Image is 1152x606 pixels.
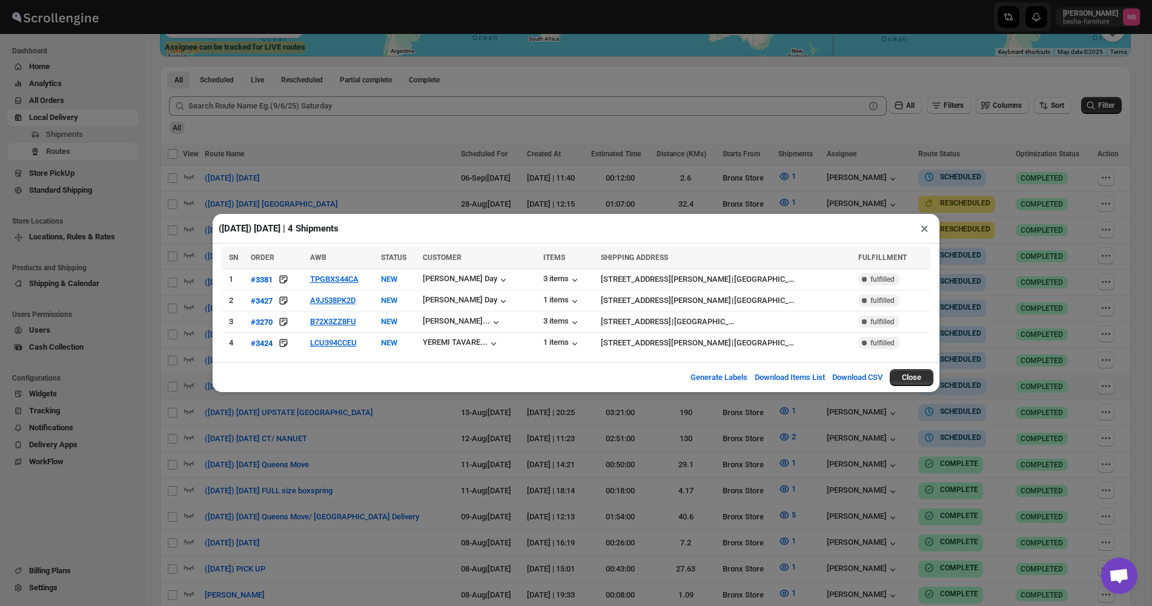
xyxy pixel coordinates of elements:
[543,295,581,307] button: 1 items
[870,296,895,305] span: fulfilled
[543,338,581,350] button: 1 items
[601,337,731,349] div: [STREET_ADDRESS][PERSON_NAME]
[229,253,238,262] span: SN
[543,274,581,286] button: 3 items
[381,296,397,305] span: NEW
[251,296,273,305] div: #3427
[423,295,509,307] button: [PERSON_NAME] Day
[1101,558,1137,594] a: Open chat
[825,365,890,390] button: Download CSV
[543,253,565,262] span: ITEMS
[219,222,339,235] h2: ([DATE]) [DATE] | 4 Shipments
[423,316,502,328] button: [PERSON_NAME]...
[310,275,359,284] button: TPGBXS44CA
[870,275,895,284] span: fulfilled
[601,253,668,262] span: SHIPPING ADDRESS
[858,253,907,262] span: FULFILLMENT
[251,316,273,328] button: #3270
[601,295,851,307] div: |
[310,253,326,262] span: AWB
[601,316,671,328] div: [STREET_ADDRESS]
[423,253,462,262] span: CUSTOMER
[683,365,755,390] button: Generate Labels
[222,311,247,333] td: 3
[251,337,273,349] button: #3424
[734,273,795,285] div: [GEOGRAPHIC_DATA]
[381,275,397,284] span: NEW
[674,316,735,328] div: [GEOGRAPHIC_DATA]
[423,316,490,325] div: [PERSON_NAME]...
[870,317,895,327] span: fulfilled
[251,253,274,262] span: ORDER
[734,337,795,349] div: [GEOGRAPHIC_DATA]
[747,365,832,390] button: Download Items List
[870,338,895,348] span: fulfilled
[601,337,851,349] div: |
[381,317,397,326] span: NEW
[251,273,273,285] button: #3381
[222,333,247,354] td: 4
[543,316,581,328] button: 3 items
[601,316,851,328] div: |
[251,275,273,284] div: #3381
[423,338,488,347] div: YEREMI TAVARE...
[423,338,500,350] button: YEREMI TAVARE...
[381,338,397,347] span: NEW
[251,339,273,348] div: #3424
[222,269,247,290] td: 1
[310,317,356,326] button: B72X3ZZ8FU
[890,369,933,386] button: Close
[916,220,933,237] button: ×
[423,274,509,286] button: [PERSON_NAME] Day
[251,295,273,307] button: #3427
[222,290,247,311] td: 2
[381,253,406,262] span: STATUS
[601,273,851,285] div: |
[601,273,731,285] div: [STREET_ADDRESS][PERSON_NAME]
[734,295,795,307] div: [GEOGRAPHIC_DATA]
[310,296,356,305] button: A9J538PK2D
[251,318,273,327] div: #3270
[601,295,731,307] div: [STREET_ADDRESS][PERSON_NAME]
[310,338,357,347] button: LCU394CCEU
